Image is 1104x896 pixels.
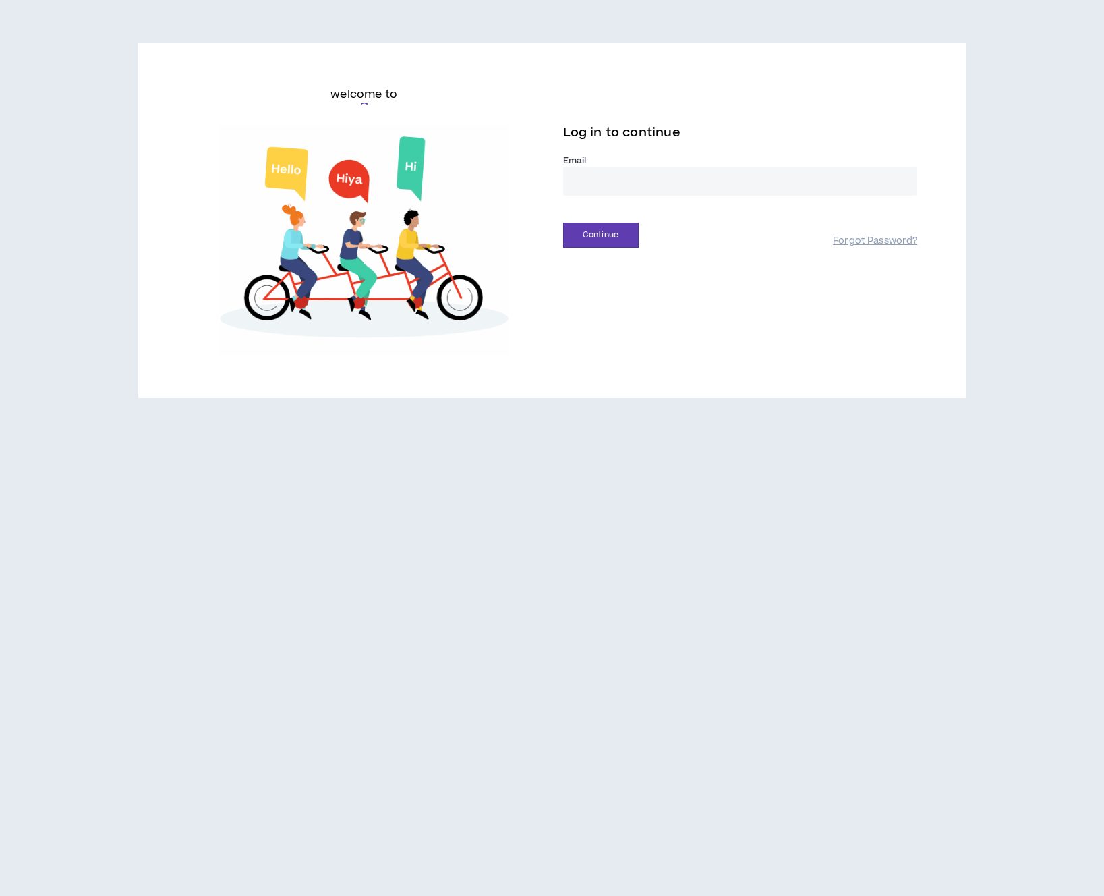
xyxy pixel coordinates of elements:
[563,124,680,141] span: Log in to continue
[187,125,542,355] img: Welcome to Wripple
[563,223,639,248] button: Continue
[330,86,397,103] h6: welcome to
[563,155,918,167] label: Email
[833,235,917,248] a: Forgot Password?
